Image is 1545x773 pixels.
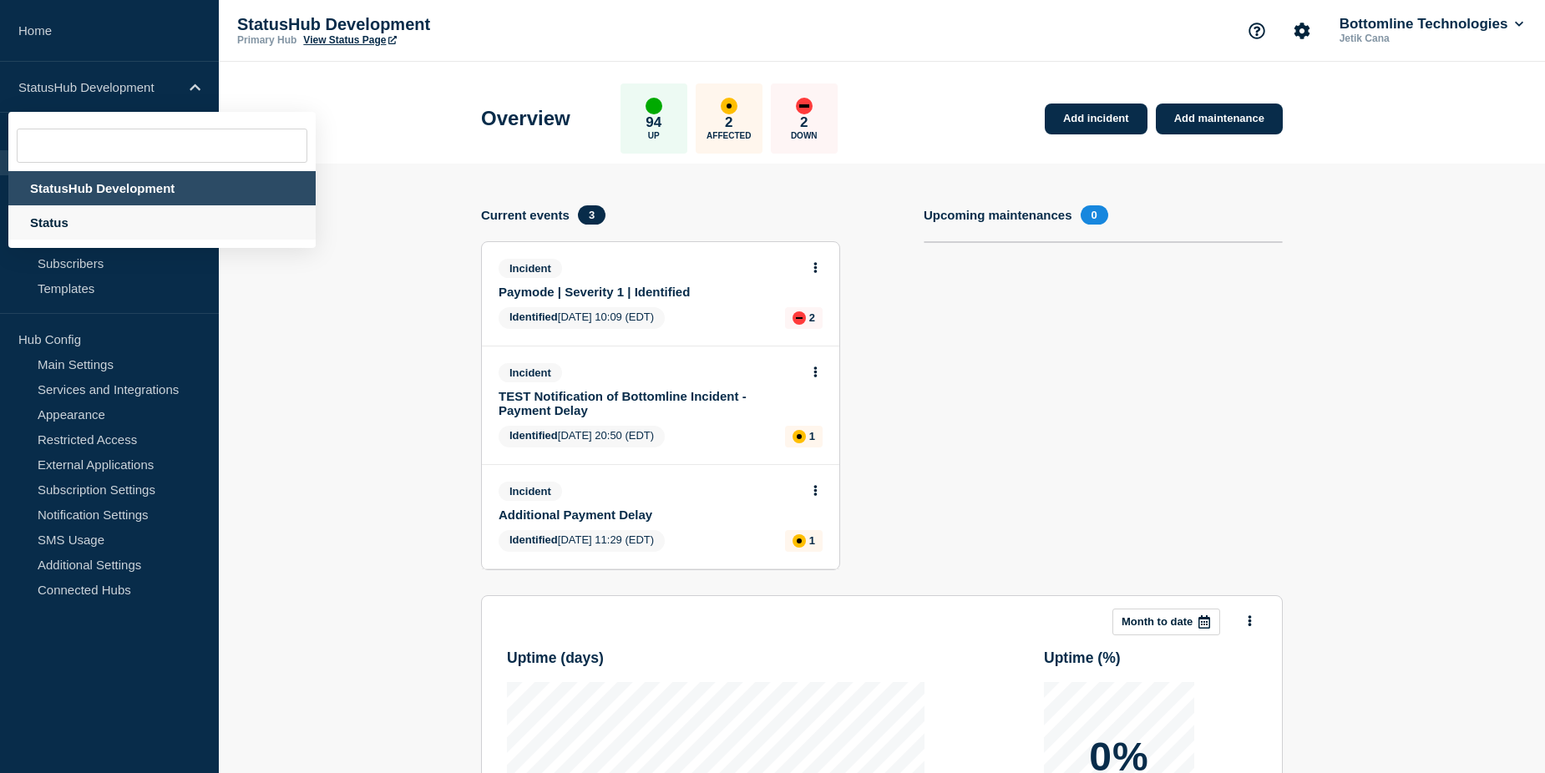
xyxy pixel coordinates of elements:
[499,363,562,382] span: Incident
[924,208,1072,222] h4: Upcoming maintenances
[509,429,558,442] span: Identified
[1112,609,1220,635] button: Month to date
[1044,649,1121,667] h3: Uptime ( % )
[809,430,815,442] p: 1
[707,131,751,140] p: Affected
[499,426,665,447] span: [DATE] 20:50 (EDT)
[499,530,665,552] span: [DATE] 11:29 (EDT)
[1045,104,1147,134] a: Add incident
[499,508,800,522] a: Additional Payment Delay
[791,131,818,140] p: Down
[499,389,800,417] a: TEST Notification of Bottomline Incident - Payment Delay
[648,131,660,140] p: Up
[481,107,570,130] h1: Overview
[800,114,808,131] p: 2
[578,205,605,225] span: 3
[646,98,662,114] div: up
[237,15,571,34] p: StatusHub Development
[1239,13,1274,48] button: Support
[499,285,800,299] a: Paymode | Severity 1 | Identified
[796,98,813,114] div: down
[8,171,316,205] div: StatusHub Development
[793,430,806,443] div: affected
[509,533,558,546] span: Identified
[499,482,562,501] span: Incident
[809,311,815,324] p: 2
[646,114,661,131] p: 94
[499,307,665,329] span: [DATE] 10:09 (EDT)
[8,205,316,240] div: Status
[725,114,732,131] p: 2
[18,80,179,94] p: StatusHub Development
[509,311,558,323] span: Identified
[499,259,562,278] span: Incident
[481,208,570,222] h4: Current events
[1081,205,1108,225] span: 0
[1336,33,1510,44] p: Jetik Cana
[1122,615,1193,628] p: Month to date
[1284,13,1320,48] button: Account settings
[303,34,396,46] a: View Status Page
[507,649,604,667] h3: Uptime ( days )
[721,98,737,114] div: affected
[793,311,806,325] div: down
[793,534,806,548] div: affected
[809,534,815,547] p: 1
[237,34,296,46] p: Primary Hub
[1156,104,1283,134] a: Add maintenance
[1336,16,1527,33] button: Bottomline Technologies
